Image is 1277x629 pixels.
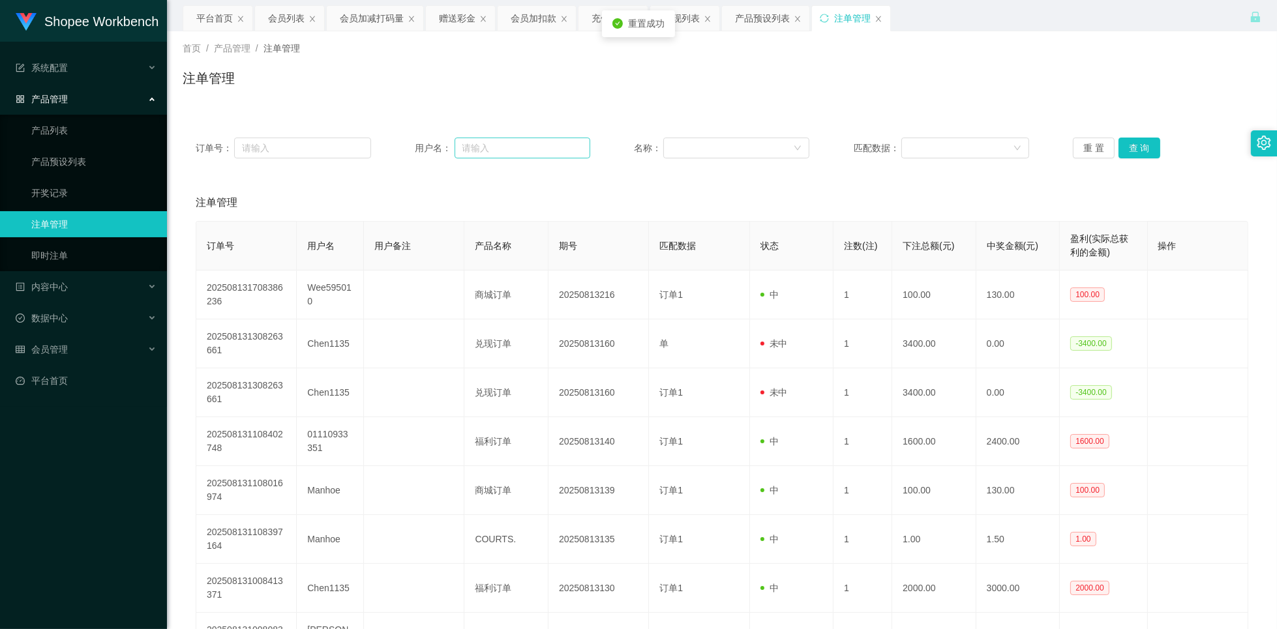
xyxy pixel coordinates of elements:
span: 产品管理 [214,43,250,53]
span: 用户名： [415,141,454,155]
span: 注单管理 [263,43,300,53]
span: 匹配数据 [659,241,696,251]
input: 请输入 [234,138,371,158]
td: 202508131308263661 [196,319,297,368]
span: -3400.00 [1070,336,1111,351]
td: 3400.00 [892,319,976,368]
i: 图标: sync [820,14,829,23]
td: Wee595010 [297,271,364,319]
td: 3400.00 [892,368,976,417]
span: 重置成功 [628,18,665,29]
td: 3000.00 [976,564,1060,613]
span: 首页 [183,43,201,53]
span: 用户名 [307,241,335,251]
span: 100.00 [1070,287,1105,302]
i: 图标: close [408,15,415,23]
h1: Shopee Workbench [44,1,158,42]
span: 订单1 [659,485,683,495]
td: 20250813139 [548,466,649,515]
a: 图标: dashboard平台首页 [16,368,157,394]
span: 匹配数据： [854,141,901,155]
a: 即时注单 [31,242,157,269]
span: 内容中心 [16,282,68,292]
div: 会员加减打码量 [340,6,404,31]
span: 操作 [1158,241,1177,251]
td: 2400.00 [976,417,1060,466]
button: 查 询 [1119,138,1160,158]
span: 100.00 [1070,483,1105,497]
td: 100.00 [892,271,976,319]
div: 注单管理 [834,6,871,31]
img: logo.9652507e.png [16,13,37,31]
div: 充值列表 [592,6,628,31]
td: 1 [834,417,892,466]
span: 产品管理 [16,94,68,104]
i: 图标: check-circle-o [16,314,25,323]
td: 202508131008413371 [196,564,297,613]
a: 产品预设列表 [31,149,157,175]
div: 平台首页 [196,6,233,31]
div: 赠送彩金 [439,6,475,31]
i: 图标: close [704,15,712,23]
span: -3400.00 [1070,385,1111,400]
a: Shopee Workbench [16,16,158,26]
span: 订单1 [659,289,683,300]
td: Manhoe [297,466,364,515]
div: 产品预设列表 [735,6,790,31]
span: 未中 [760,387,788,398]
td: 1600.00 [892,417,976,466]
i: 图标: close [237,15,245,23]
td: COURTS. [464,515,548,564]
td: 福利订单 [464,564,548,613]
td: 20250813160 [548,319,649,368]
span: 订单号 [207,241,234,251]
span: 订单1 [659,387,683,398]
td: 1 [834,368,892,417]
span: 数据中心 [16,313,68,323]
td: 01110933351 [297,417,364,466]
span: 订单1 [659,436,683,446]
td: 1 [834,466,892,515]
i: 图标: setting [1257,136,1271,150]
span: 2000.00 [1070,581,1109,595]
span: 订单号： [196,141,234,155]
td: 202508131108016974 [196,466,297,515]
span: 中奖金额(元) [987,241,1038,251]
i: 图标: close [308,15,316,23]
span: 订单1 [659,534,683,544]
span: 系统配置 [16,63,68,73]
span: 会员管理 [16,344,68,355]
td: Chen1135 [297,319,364,368]
span: 注单管理 [196,195,237,211]
td: Chen1135 [297,368,364,417]
a: 开奖记录 [31,180,157,206]
td: Chen1135 [297,564,364,613]
span: 1.00 [1070,532,1096,546]
span: 用户备注 [374,241,411,251]
td: 202508131308263661 [196,368,297,417]
a: 产品列表 [31,117,157,143]
td: 1 [834,564,892,613]
span: 状态 [760,241,779,251]
h1: 注单管理 [183,68,235,88]
span: 期号 [559,241,577,251]
td: 1.50 [976,515,1060,564]
i: 图标: form [16,63,25,72]
td: 福利订单 [464,417,548,466]
span: 中 [760,534,779,544]
input: 请输入 [455,138,591,158]
div: 会员加扣款 [511,6,556,31]
td: 1.00 [892,515,976,564]
td: 1 [834,319,892,368]
button: 重 置 [1073,138,1115,158]
span: 下注总额(元) [903,241,954,251]
i: icon: check-circle [612,18,623,29]
td: 100.00 [892,466,976,515]
td: 202508131708386236 [196,271,297,319]
td: 202508131108402748 [196,417,297,466]
span: 单 [659,338,669,349]
td: 2000.00 [892,564,976,613]
i: 图标: table [16,345,25,354]
td: 20250813135 [548,515,649,564]
td: 0.00 [976,319,1060,368]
